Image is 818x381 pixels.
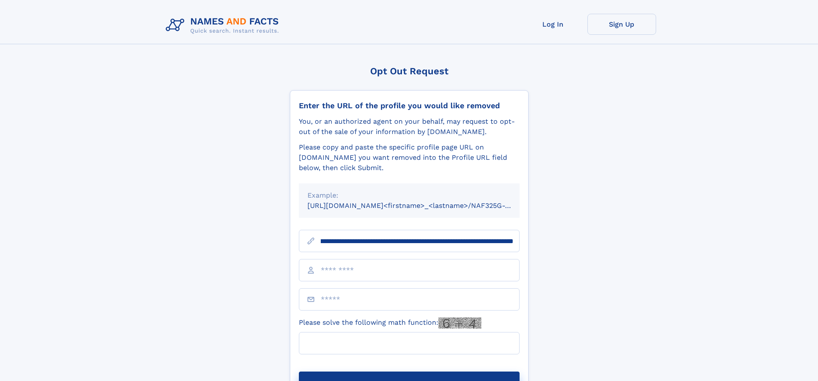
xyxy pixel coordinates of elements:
[162,14,286,37] img: Logo Names and Facts
[587,14,656,35] a: Sign Up
[299,101,520,110] div: Enter the URL of the profile you would like removed
[307,201,536,210] small: [URL][DOMAIN_NAME]<firstname>_<lastname>/NAF325G-xxxxxxxx
[299,142,520,173] div: Please copy and paste the specific profile page URL on [DOMAIN_NAME] you want removed into the Pr...
[519,14,587,35] a: Log In
[299,317,481,329] label: Please solve the following math function:
[307,190,511,201] div: Example:
[290,66,529,76] div: Opt Out Request
[299,116,520,137] div: You, or an authorized agent on your behalf, may request to opt-out of the sale of your informatio...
